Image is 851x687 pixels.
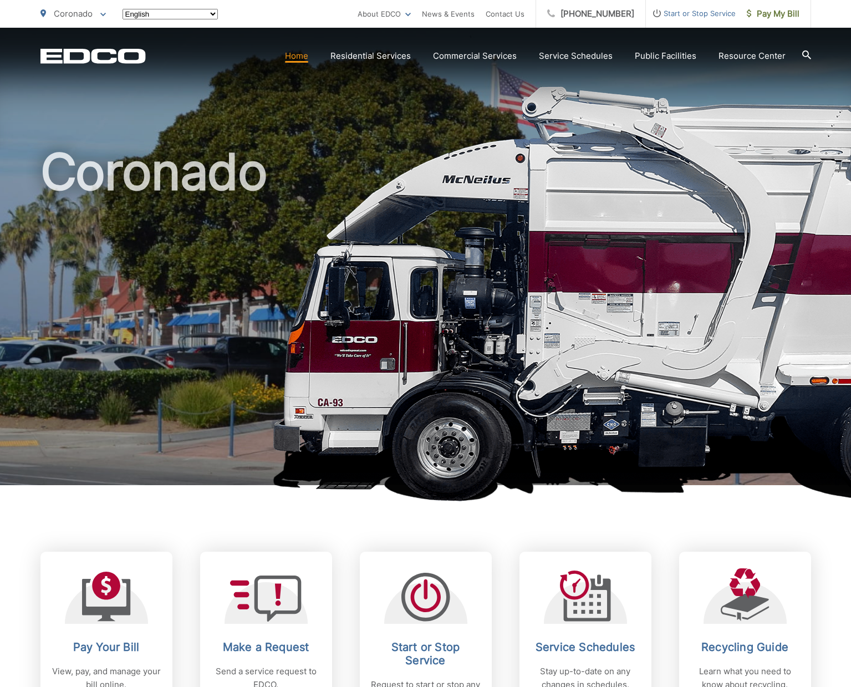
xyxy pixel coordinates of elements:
h1: Coronado [40,144,811,495]
a: Commercial Services [433,49,517,63]
a: News & Events [422,7,475,21]
h2: Make a Request [211,640,321,654]
a: Service Schedules [539,49,613,63]
a: Resource Center [718,49,786,63]
span: Coronado [54,8,93,19]
h2: Service Schedules [531,640,640,654]
a: About EDCO [358,7,411,21]
a: Public Facilities [635,49,696,63]
a: EDCD logo. Return to the homepage. [40,48,146,64]
span: Pay My Bill [747,7,799,21]
h2: Recycling Guide [690,640,800,654]
a: Home [285,49,308,63]
h2: Pay Your Bill [52,640,161,654]
h2: Start or Stop Service [371,640,481,667]
a: Contact Us [486,7,524,21]
select: Select a language [123,9,218,19]
a: Residential Services [330,49,411,63]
